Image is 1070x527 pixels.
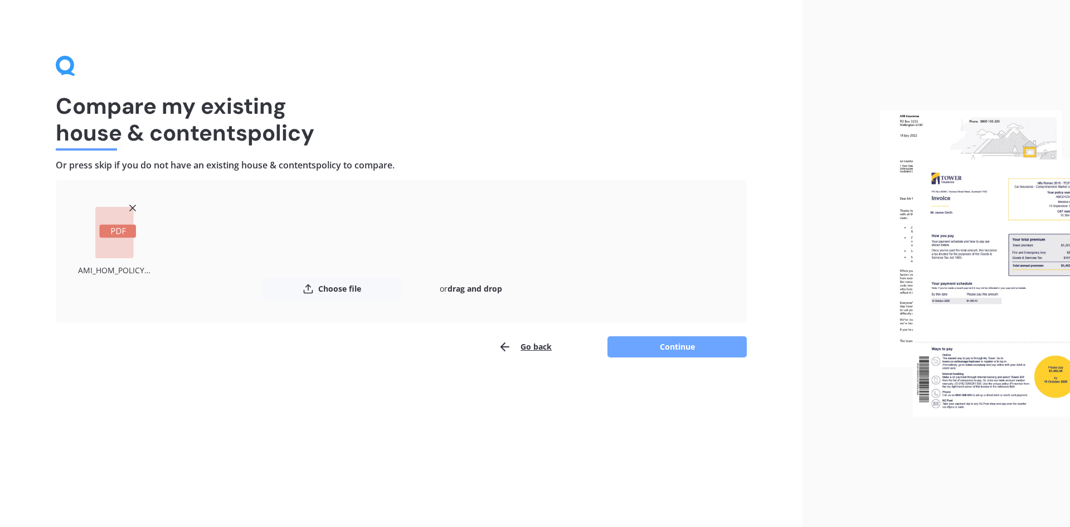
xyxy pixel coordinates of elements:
[56,159,747,171] h4: Or press skip if you do not have an existing house & contents policy to compare.
[401,278,541,300] div: or
[448,283,502,294] b: drag and drop
[498,336,552,358] button: Go back
[262,278,401,300] button: Choose file
[56,93,747,146] h1: Compare my existing house & contents policy
[78,263,153,278] div: AMI_HOM_POLICY_SCHEDULE_HOMA00771920_20251004100801843.pdf
[607,336,747,357] button: Continue
[880,110,1070,417] img: files.webp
